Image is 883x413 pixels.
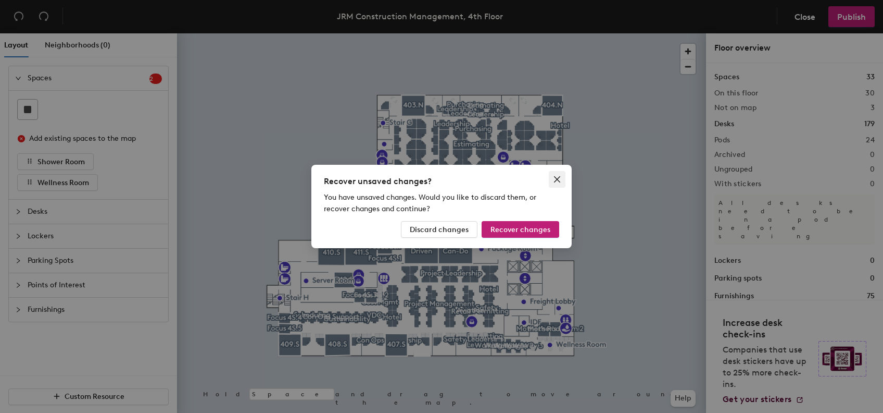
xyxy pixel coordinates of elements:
[482,221,559,238] button: Recover changes
[324,175,559,188] div: Recover unsaved changes?
[490,225,550,234] span: Recover changes
[410,225,469,234] span: Discard changes
[324,193,536,213] span: You have unsaved changes. Would you like to discard them, or recover changes and continue?
[549,171,565,188] button: Close
[553,175,561,184] span: close
[401,221,477,238] button: Discard changes
[549,175,565,184] span: Close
